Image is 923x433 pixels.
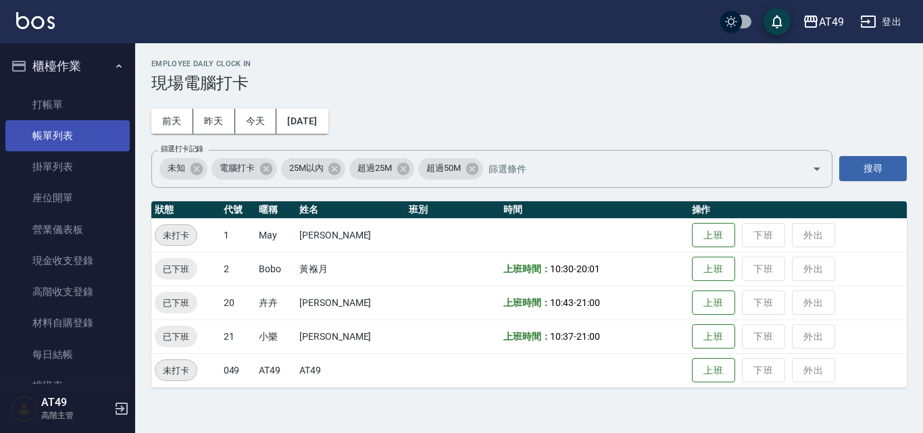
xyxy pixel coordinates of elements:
[5,276,130,307] a: 高階收支登錄
[5,182,130,213] a: 座位開單
[550,331,574,342] span: 10:37
[576,331,600,342] span: 21:00
[503,297,551,308] b: 上班時間：
[692,358,735,383] button: 上班
[418,161,469,175] span: 超過50M
[220,353,256,387] td: 049
[692,290,735,315] button: 上班
[296,218,405,252] td: [PERSON_NAME]
[806,158,828,180] button: Open
[500,320,689,353] td: -
[418,158,483,180] div: 超過50M
[155,228,197,243] span: 未打卡
[159,161,193,175] span: 未知
[159,158,207,180] div: 未知
[692,257,735,282] button: 上班
[689,201,907,219] th: 操作
[220,218,256,252] td: 1
[41,396,110,409] h5: AT49
[155,296,197,310] span: 已下班
[255,286,296,320] td: 卉卉
[151,109,193,134] button: 前天
[296,201,405,219] th: 姓名
[503,263,551,274] b: 上班時間：
[5,339,130,370] a: 每日結帳
[220,252,256,286] td: 2
[296,252,405,286] td: 黃褓月
[193,109,235,134] button: 昨天
[5,89,130,120] a: 打帳單
[220,201,256,219] th: 代號
[797,8,849,36] button: AT49
[296,353,405,387] td: AT49
[296,286,405,320] td: [PERSON_NAME]
[255,252,296,286] td: Bobo
[500,252,689,286] td: -
[576,297,600,308] span: 21:00
[155,363,197,378] span: 未打卡
[151,74,907,93] h3: 現場電腦打卡
[281,158,346,180] div: 25M以內
[576,263,600,274] span: 20:01
[5,307,130,338] a: 材料自購登錄
[11,395,38,422] img: Person
[255,218,296,252] td: May
[855,9,907,34] button: 登出
[211,161,263,175] span: 電腦打卡
[16,12,55,29] img: Logo
[550,263,574,274] span: 10:30
[41,409,110,422] p: 高階主管
[5,245,130,276] a: 現金收支登錄
[276,109,328,134] button: [DATE]
[211,158,277,180] div: 電腦打卡
[151,59,907,68] h2: Employee Daily Clock In
[5,151,130,182] a: 掛單列表
[155,330,197,344] span: 已下班
[500,201,689,219] th: 時間
[349,158,414,180] div: 超過25M
[296,320,405,353] td: [PERSON_NAME]
[349,161,400,175] span: 超過25M
[255,201,296,219] th: 暱稱
[220,286,256,320] td: 20
[485,157,789,180] input: 篩選條件
[5,49,130,84] button: 櫃檯作業
[220,320,256,353] td: 21
[255,353,296,387] td: AT49
[692,324,735,349] button: 上班
[161,144,203,154] label: 篩選打卡記錄
[235,109,277,134] button: 今天
[155,262,197,276] span: 已下班
[255,320,296,353] td: 小樂
[500,286,689,320] td: -
[5,214,130,245] a: 營業儀表板
[550,297,574,308] span: 10:43
[5,370,130,401] a: 排班表
[692,223,735,248] button: 上班
[5,120,130,151] a: 帳單列表
[151,201,220,219] th: 狀態
[405,201,499,219] th: 班別
[839,156,907,181] button: 搜尋
[764,8,791,35] button: save
[819,14,844,30] div: AT49
[503,331,551,342] b: 上班時間：
[281,161,332,175] span: 25M以內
